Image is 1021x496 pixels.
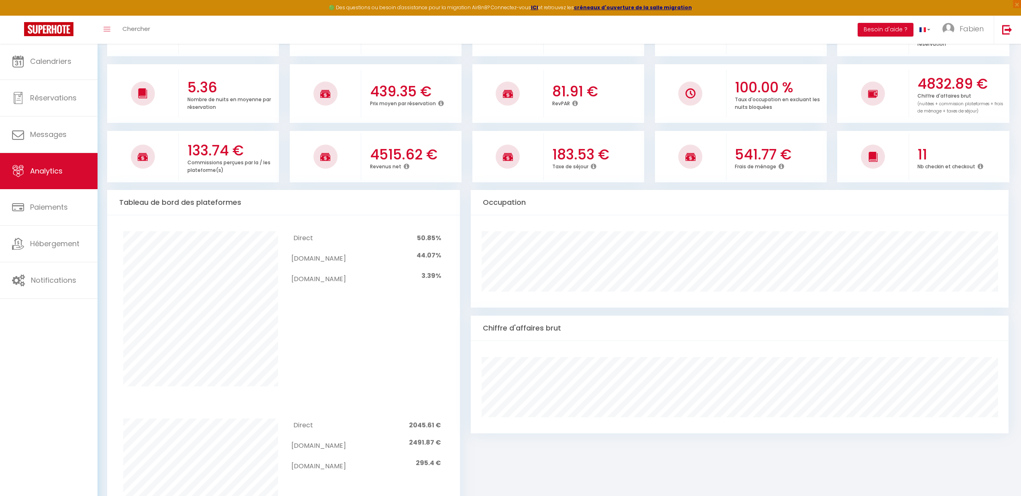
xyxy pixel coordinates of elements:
[291,418,346,433] td: Direct
[291,433,346,453] td: [DOMAIN_NAME]
[187,142,277,159] h3: 133.74 €
[735,161,776,170] p: Frais de ménage
[917,76,1007,92] h3: 4832.89 €
[24,22,73,36] img: Super Booking
[917,146,1007,163] h3: 11
[1002,24,1012,35] img: logout
[416,458,441,467] span: 295.4 €
[417,233,441,243] span: 50.85%
[370,98,436,107] p: Prix moyen par réservation
[291,453,346,474] td: [DOMAIN_NAME]
[574,4,692,11] a: créneaux d'ouverture de la salle migration
[417,251,441,260] span: 44.07%
[370,161,401,170] p: Revenus net
[936,16,994,44] a: ... Fabien
[917,91,1003,114] p: Chiffre d'affaires brut
[187,94,271,110] p: Nombre de nuits en moyenne par réservation
[471,190,1009,215] div: Occupation
[31,275,76,285] span: Notifications
[409,420,441,430] span: 2045.61 €
[735,146,824,163] h3: 541.77 €
[552,98,570,107] p: RevPAR
[942,23,954,35] img: ...
[370,146,460,163] h3: 4515.62 €
[30,56,71,66] span: Calendriers
[116,16,156,44] a: Chercher
[30,239,79,249] span: Hébergement
[917,161,975,170] p: Nb checkin et checkout
[291,231,346,245] td: Direct
[409,438,441,447] span: 2491.87 €
[30,202,68,212] span: Paiements
[917,31,1000,47] p: Nombre moyen de voyageurs par réservation
[291,245,346,266] td: [DOMAIN_NAME]
[6,3,31,27] button: Ouvrir le widget de chat LiveChat
[471,316,1009,341] div: Chiffre d'affaires brut
[107,190,460,215] div: Tableau de bord des plateformes
[291,266,346,286] td: [DOMAIN_NAME]
[552,161,588,170] p: Taxe de séjour
[685,88,696,98] img: NO IMAGE
[735,94,820,110] p: Taux d'occupation en excluant les nuits bloquées
[917,101,1003,114] span: (nuitées + commission plateformes + frais de ménage + taxes de séjour)
[122,24,150,33] span: Chercher
[868,89,878,98] img: NO IMAGE
[30,93,77,103] span: Réservations
[187,79,277,96] h3: 5.36
[531,4,538,11] a: ICI
[370,83,460,100] h3: 439.35 €
[735,79,824,96] h3: 100.00 %
[187,157,271,173] p: Commissions perçues par la / les plateforme(s)
[858,23,913,37] button: Besoin d'aide ?
[30,166,63,176] span: Analytics
[960,24,984,34] span: Fabien
[552,146,642,163] h3: 183.53 €
[421,271,441,280] span: 3.39%
[30,129,67,139] span: Messages
[552,83,642,100] h3: 81.91 €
